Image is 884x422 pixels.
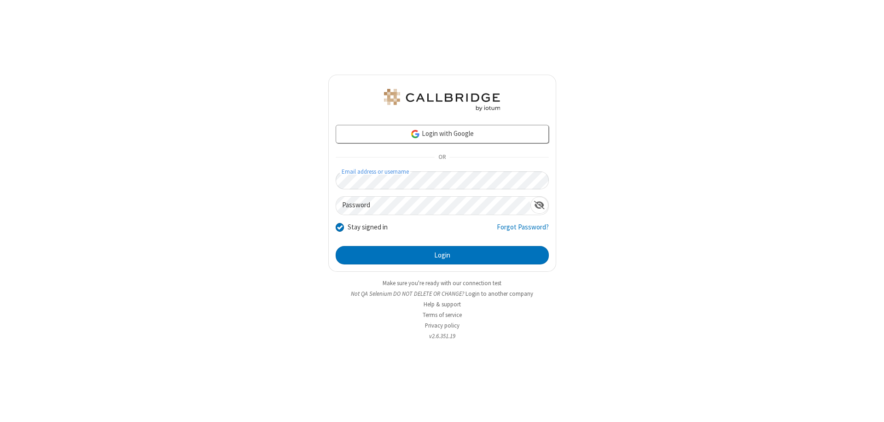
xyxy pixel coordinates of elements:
a: Help & support [424,300,461,308]
img: QA Selenium DO NOT DELETE OR CHANGE [382,89,502,111]
span: OR [435,151,449,164]
li: v2.6.351.19 [328,332,556,340]
label: Stay signed in [348,222,388,233]
a: Terms of service [423,311,462,319]
a: Login with Google [336,125,549,143]
a: Privacy policy [425,322,459,329]
li: Not QA Selenium DO NOT DELETE OR CHANGE? [328,289,556,298]
img: google-icon.png [410,129,420,139]
button: Login to another company [465,289,533,298]
button: Login [336,246,549,264]
a: Forgot Password? [497,222,549,240]
input: Email address or username [336,171,549,189]
a: Make sure you're ready with our connection test [383,279,501,287]
div: Show password [530,197,548,214]
input: Password [336,197,530,215]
